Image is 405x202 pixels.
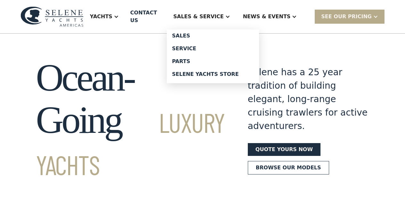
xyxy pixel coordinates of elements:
[172,59,254,64] div: Parts
[167,4,236,29] div: Sales & Service
[321,13,372,20] div: SEE Our Pricing
[167,68,259,81] a: Selene Yachts Store
[90,13,112,20] div: Yachts
[130,9,162,24] div: Contact US
[167,29,259,42] a: Sales
[167,42,259,55] a: Service
[237,4,304,29] div: News & EVENTS
[315,10,385,23] div: SEE Our Pricing
[167,55,259,68] a: Parts
[20,6,84,27] img: logo
[173,13,223,20] div: Sales & Service
[172,33,254,38] div: Sales
[36,57,225,183] h1: Ocean-Going
[248,143,320,156] a: Quote yours now
[248,66,369,133] div: Selene has a 25 year tradition of building elegant, long-range cruising trawlers for active adven...
[172,46,254,51] div: Service
[248,161,329,174] a: Browse our models
[172,72,254,77] div: Selene Yachts Store
[167,29,259,83] nav: Sales & Service
[36,106,225,181] span: Luxury Yachts
[243,13,291,20] div: News & EVENTS
[84,4,125,29] div: Yachts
